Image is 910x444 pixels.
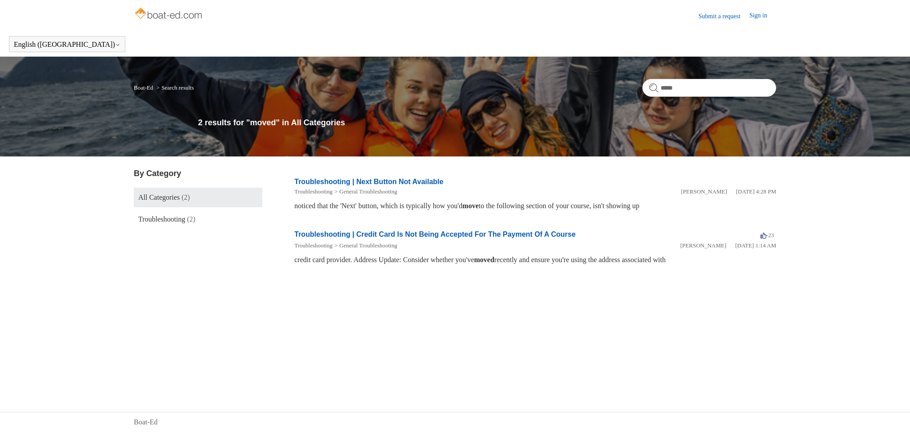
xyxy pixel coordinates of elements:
div: credit card provider. Address Update: Consider whether you've recently and ensure you're using th... [294,255,776,265]
li: [PERSON_NAME] [681,187,727,196]
h3: By Category [134,168,262,180]
a: Boat-Ed [134,417,157,428]
em: moved [474,256,494,263]
a: Troubleshooting [294,242,332,249]
a: All Categories (2) [134,188,262,207]
li: Search results [155,84,194,91]
button: English ([GEOGRAPHIC_DATA]) [14,41,120,49]
li: Troubleshooting [294,241,332,250]
li: Boat-Ed [134,84,155,91]
span: All Categories [138,193,180,201]
a: General Troubleshooting [339,188,397,195]
span: (2) [182,193,190,201]
a: Troubleshooting | Credit Card Is Not Being Accepted For The Payment Of A Course [294,230,575,238]
span: Troubleshooting [138,215,185,223]
span: -23 [761,232,774,238]
input: Search [642,79,776,97]
div: noticed that the 'Next' button, which is typically how you'd to the following section of your cou... [294,201,776,211]
time: 01/05/2024, 16:28 [736,188,776,195]
span: (2) [187,215,195,223]
li: [PERSON_NAME] [680,241,726,250]
a: Boat-Ed [134,84,153,91]
time: 03/16/2022, 01:14 [735,242,776,249]
img: Boat-Ed Help Center home page [134,5,205,23]
a: Troubleshooting (2) [134,210,262,229]
li: General Troubleshooting [332,241,397,250]
a: General Troubleshooting [339,242,397,249]
a: Submit a request [699,12,749,21]
li: General Troubleshooting [332,187,397,196]
a: Troubleshooting [294,188,332,195]
a: Sign in [749,11,776,21]
a: Troubleshooting | Next Button Not Available [294,178,443,185]
h1: 2 results for "moved" in All Categories [198,117,776,129]
li: Troubleshooting [294,187,332,196]
em: move [463,202,479,210]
